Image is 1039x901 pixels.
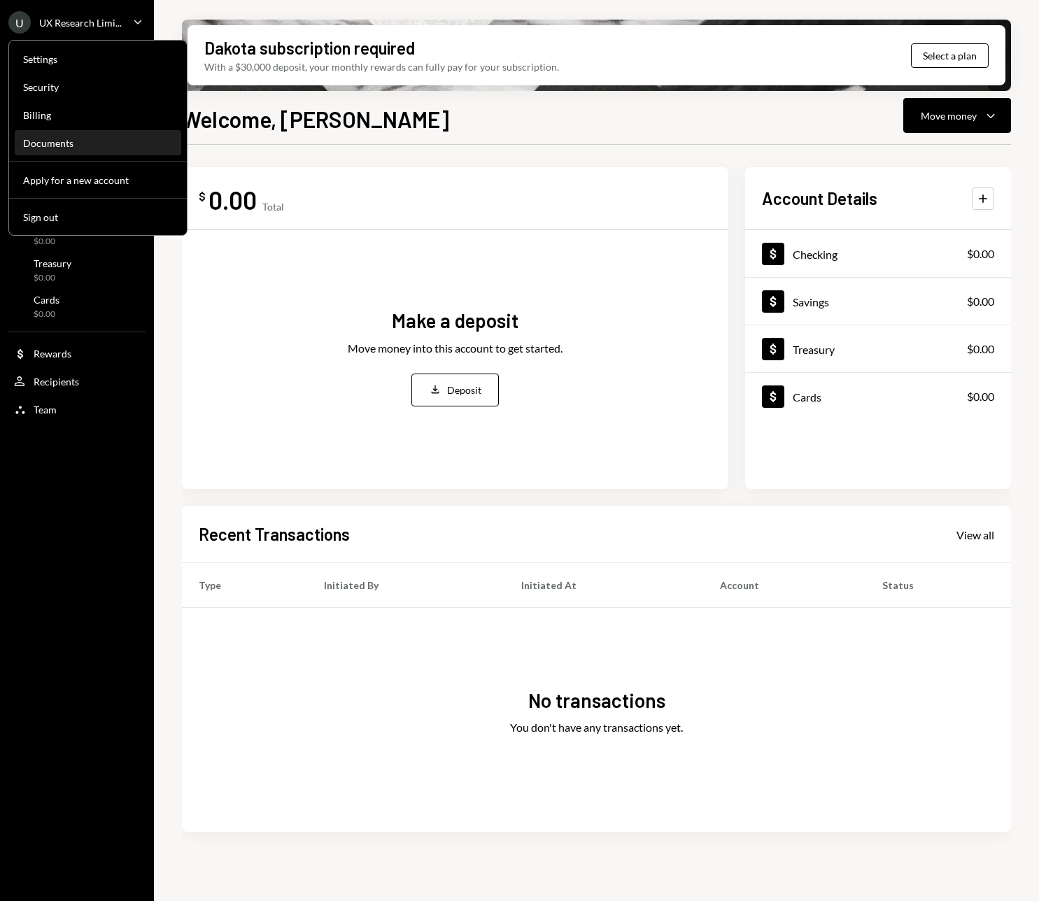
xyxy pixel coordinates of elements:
[762,187,877,210] h2: Account Details
[15,205,181,230] button: Sign out
[8,253,146,287] a: Treasury$0.00
[199,190,206,204] div: $
[15,46,181,71] a: Settings
[307,563,504,608] th: Initiated By
[15,130,181,155] a: Documents
[411,374,499,406] button: Deposit
[23,81,173,93] div: Security
[745,230,1011,277] a: Checking$0.00
[392,307,518,334] div: Make a deposit
[956,527,994,542] a: View all
[204,59,559,74] div: With a $30,000 deposit, your monthly rewards can fully pay for your subscription.
[182,563,307,608] th: Type
[23,211,173,223] div: Sign out
[208,184,257,215] div: 0.00
[15,168,181,193] button: Apply for a new account
[34,308,59,320] div: $0.00
[745,325,1011,372] a: Treasury$0.00
[793,343,835,356] div: Treasury
[921,108,977,123] div: Move money
[8,11,31,34] div: U
[15,74,181,99] a: Security
[23,109,173,121] div: Billing
[8,341,146,366] a: Rewards
[528,687,665,714] div: No transactions
[745,373,1011,420] a: Cards$0.00
[510,719,683,736] div: You don't have any transactions yet.
[8,397,146,422] a: Team
[34,376,79,388] div: Recipients
[956,528,994,542] div: View all
[504,563,703,608] th: Initiated At
[967,341,994,357] div: $0.00
[34,272,71,284] div: $0.00
[34,236,66,248] div: $0.00
[903,98,1011,133] button: Move money
[23,174,173,186] div: Apply for a new account
[447,383,481,397] div: Deposit
[34,404,57,416] div: Team
[39,17,122,29] div: UX Research Limi...
[204,36,415,59] div: Dakota subscription required
[967,246,994,262] div: $0.00
[348,340,563,357] div: Move money into this account to get started.
[793,390,821,404] div: Cards
[793,295,829,308] div: Savings
[911,43,989,68] button: Select a plan
[34,294,59,306] div: Cards
[262,201,284,213] div: Total
[8,369,146,394] a: Recipients
[34,348,71,360] div: Rewards
[793,248,837,261] div: Checking
[23,137,173,149] div: Documents
[865,563,1011,608] th: Status
[23,53,173,65] div: Settings
[703,563,866,608] th: Account
[15,102,181,127] a: Billing
[182,105,449,133] h1: Welcome, [PERSON_NAME]
[967,293,994,310] div: $0.00
[8,290,146,323] a: Cards$0.00
[967,388,994,405] div: $0.00
[199,523,350,546] h2: Recent Transactions
[745,278,1011,325] a: Savings$0.00
[34,257,71,269] div: Treasury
